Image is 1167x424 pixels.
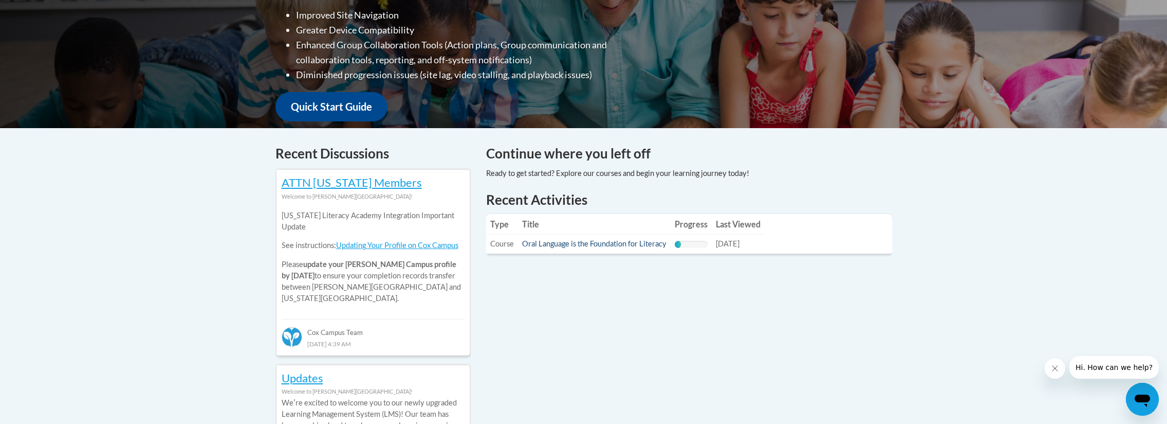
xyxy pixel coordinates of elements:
a: ATTN [US_STATE] Members [282,175,422,189]
th: Last Viewed [712,214,765,235]
li: Diminished progression issues (site lag, video stalling, and playback issues) [296,67,648,82]
div: Please to ensure your completion records transfer between [PERSON_NAME][GEOGRAPHIC_DATA] and [US_... [282,202,465,312]
a: Oral Language is the Foundation for Literacy [522,239,666,248]
iframe: Button to launch messaging window [1126,383,1159,416]
iframe: Close message [1045,358,1065,379]
th: Progress [671,214,712,235]
h1: Recent Activities [486,190,892,209]
th: Title [518,214,671,235]
a: Updating Your Profile on Cox Campus [336,241,458,250]
a: Updates [282,371,323,385]
div: Welcome to [PERSON_NAME][GEOGRAPHIC_DATA]! [282,191,465,202]
b: update your [PERSON_NAME] Campus profile by [DATE] [282,260,456,280]
div: [DATE] 4:39 AM [282,338,465,349]
a: Quick Start Guide [275,92,387,121]
div: Cox Campus Team [282,319,465,338]
h4: Recent Discussions [275,144,471,164]
li: Greater Device Compatibility [296,23,648,38]
p: See instructions: [282,240,465,251]
div: Welcome to [PERSON_NAME][GEOGRAPHIC_DATA]! [282,386,465,397]
div: Progress, % [675,241,681,248]
li: Enhanced Group Collaboration Tools (Action plans, Group communication and collaboration tools, re... [296,38,648,67]
h4: Continue where you left off [486,144,892,164]
th: Type [486,214,518,235]
li: Improved Site Navigation [296,8,648,23]
span: Course [490,239,514,248]
img: Cox Campus Team [282,327,302,347]
iframe: Message from company [1069,356,1159,379]
p: [US_STATE] Literacy Academy Integration Important Update [282,210,465,233]
span: [DATE] [716,239,739,248]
